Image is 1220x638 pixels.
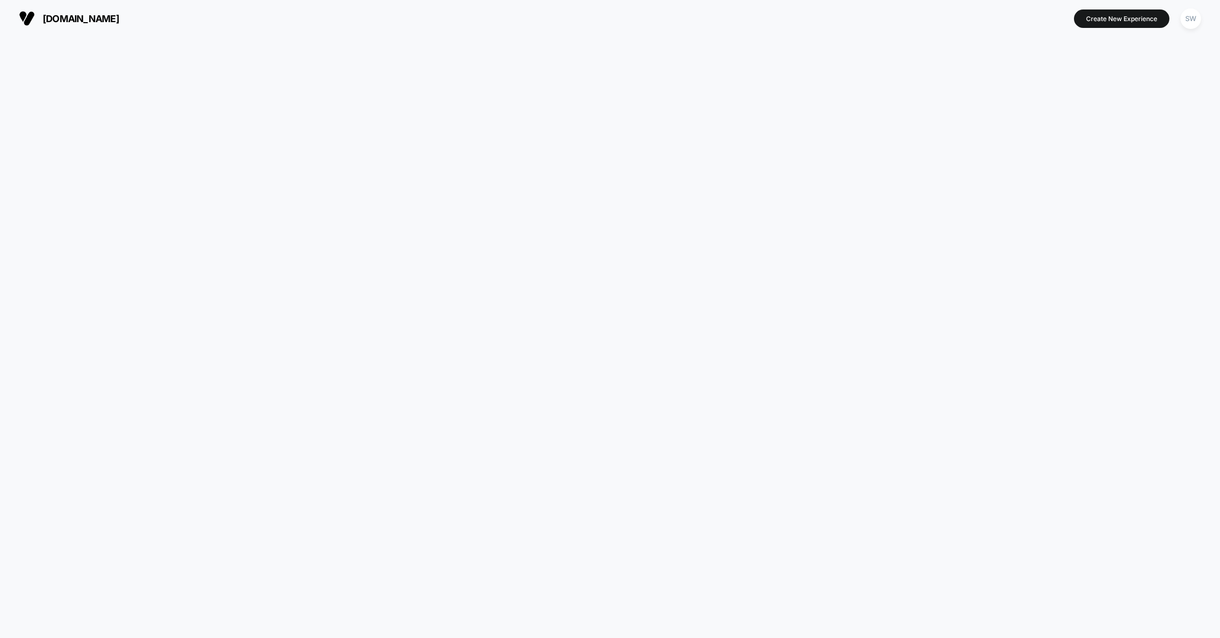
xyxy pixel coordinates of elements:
button: Create New Experience [1074,9,1169,28]
span: [DOMAIN_NAME] [43,13,119,24]
button: [DOMAIN_NAME] [16,10,122,27]
img: Visually logo [19,11,35,26]
button: SW [1177,8,1204,30]
div: SW [1180,8,1201,29]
